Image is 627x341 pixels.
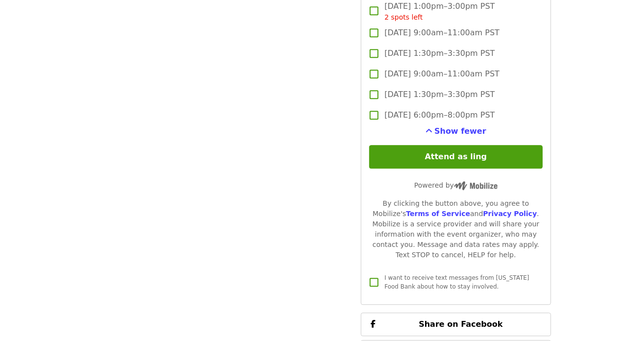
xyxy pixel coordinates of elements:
button: See more timeslots [426,125,486,137]
span: [DATE] 9:00am–11:00am PST [384,27,500,39]
a: Privacy Policy [483,210,537,218]
button: Attend as ling [369,145,542,169]
span: I want to receive text messages from [US_STATE] Food Bank about how to stay involved. [384,274,529,290]
span: Powered by [414,181,498,189]
div: By clicking the button above, you agree to Mobilize's and . Mobilize is a service provider and wi... [369,198,542,260]
button: Share on Facebook [361,313,551,336]
span: [DATE] 1:00pm–3:00pm PST [384,0,495,23]
span: [DATE] 9:00am–11:00am PST [384,68,500,80]
span: [DATE] 1:30pm–3:30pm PST [384,48,495,59]
img: Powered by Mobilize [454,181,498,190]
span: Share on Facebook [419,319,502,329]
span: [DATE] 6:00pm–8:00pm PST [384,109,495,121]
a: Terms of Service [406,210,470,218]
span: [DATE] 1:30pm–3:30pm PST [384,89,495,100]
span: 2 spots left [384,13,423,21]
span: Show fewer [434,126,486,136]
